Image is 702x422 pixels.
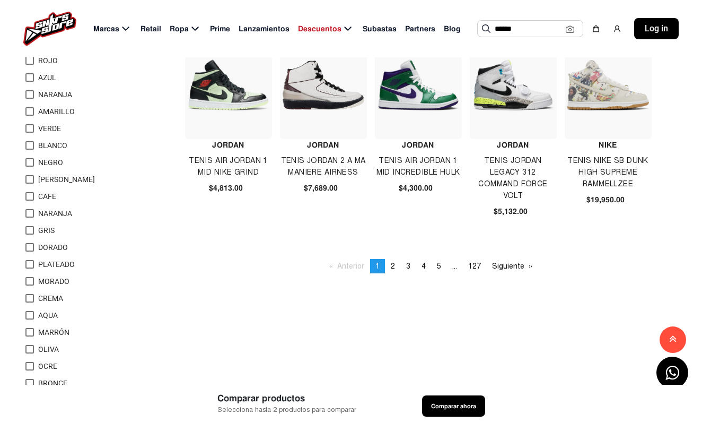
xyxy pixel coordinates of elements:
[239,23,289,35] span: Lanzamientos
[399,183,433,194] span: $4,300.00
[304,183,338,194] span: $7,689.00
[38,311,58,320] span: AQUA
[38,192,56,201] span: CAFE
[38,260,75,269] span: PLATEADO
[472,44,554,126] img: Tenis Jordan Legacy 312 Command Force Volt
[375,139,461,151] h4: Jordan
[170,23,189,35] span: Ropa
[283,61,364,110] img: Tenis Jordan 2 A Ma Maniere Airness
[38,73,56,82] span: AZUL
[217,405,356,415] span: Selecciona hasta 2 productos para comparar
[38,158,63,167] span: NEGRO
[38,345,59,354] span: OLIVA
[38,90,72,99] span: NARANJA
[391,262,395,271] span: 2
[38,107,75,116] span: AMARILLO
[38,379,67,387] span: BRONCE
[592,24,600,33] img: shopping
[209,183,243,194] span: $4,813.00
[482,24,490,33] img: Buscar
[217,392,356,405] span: Comparar productos
[38,175,95,184] span: [PERSON_NAME]
[378,59,459,111] img: Tenis Air Jordan 1 Mid Incredible Hulk
[363,23,397,35] span: Subastas
[38,209,72,218] span: NARANJA
[405,23,435,35] span: Partners
[141,23,161,35] span: Retail
[38,328,69,337] span: MARRÓN
[375,155,461,178] h4: Tenis Air Jordan 1 Mid Incredible Hulk
[422,262,426,271] span: 4
[566,25,574,33] img: Cámara
[38,277,69,286] span: MORADO
[487,259,538,273] a: Siguiente page
[38,294,63,303] span: CREMA
[494,206,528,217] span: $5,132.00
[38,124,61,133] span: VERDE
[298,23,341,35] span: Descuentos
[210,23,230,35] span: Prime
[375,262,380,271] span: 1
[38,56,58,65] span: ROJO
[422,395,485,417] button: Comparar ahora
[38,362,57,371] span: OCRE
[188,44,269,126] img: Tenis Air Jordan 1 Mid Nike Grind
[280,155,366,178] h4: Tenis Jordan 2 A Ma Maniere Airness
[38,141,67,150] span: BLANCO
[470,139,556,151] h4: Jordan
[565,155,651,190] h4: Tenis Nike Sb Dunk High Supreme Rammellzee
[93,23,119,35] span: Marcas
[324,259,538,273] ul: Pagination
[280,139,366,151] h4: Jordan
[470,155,556,202] h4: Tenis Jordan Legacy 312 Command Force Volt
[468,262,481,271] span: 127
[586,194,625,205] span: $19,950.00
[23,12,76,46] img: logo
[38,243,68,252] span: DORADO
[452,262,457,271] span: ...
[337,262,364,271] span: Anterior
[444,23,461,35] span: Blog
[565,139,651,151] h4: Nike
[613,24,621,33] img: user
[38,226,55,235] span: GRIS
[185,139,271,151] h4: Jordan
[567,60,649,110] img: Tenis Nike Sb Dunk High Supreme Rammellzee
[437,262,441,271] span: 5
[645,22,668,35] span: Log in
[406,262,410,271] span: 3
[185,155,271,178] h4: Tenis Air Jordan 1 Mid Nike Grind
